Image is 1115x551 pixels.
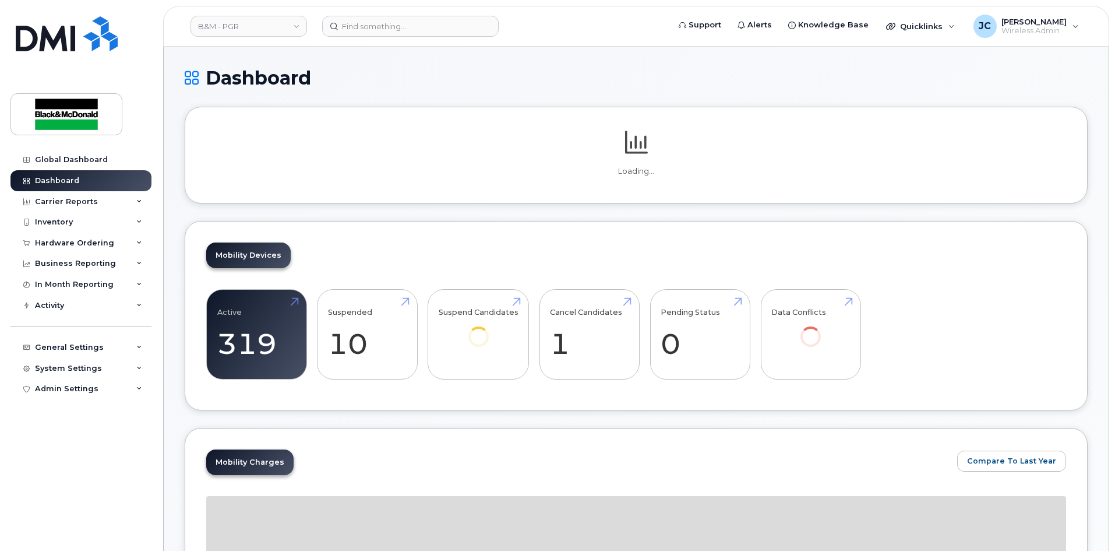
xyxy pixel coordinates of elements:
h1: Dashboard [185,68,1088,88]
a: Suspended 10 [328,296,407,373]
span: Compare To Last Year [967,455,1056,466]
a: Cancel Candidates 1 [550,296,629,373]
a: Pending Status 0 [661,296,739,373]
a: Mobility Devices [206,243,291,268]
a: Mobility Charges [206,450,294,475]
a: Data Conflicts [771,296,850,363]
p: Loading... [206,166,1066,177]
button: Compare To Last Year [957,451,1066,472]
a: Active 319 [217,296,296,373]
a: Suspend Candidates [439,296,518,363]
